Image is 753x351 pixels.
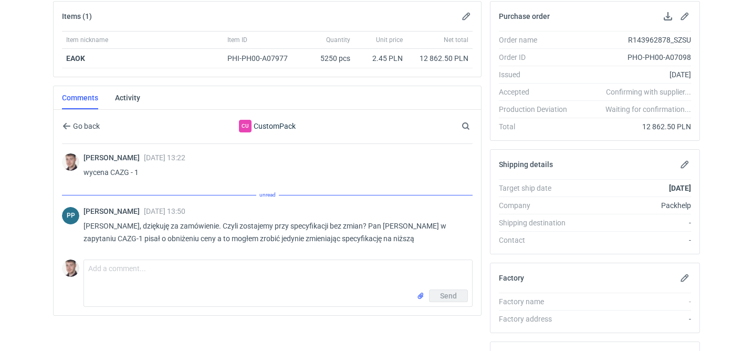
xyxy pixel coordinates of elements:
button: Go back [62,120,100,132]
p: [PERSON_NAME], dziękuję za zamówienie. Czyli zostajemy przy specyfikacji bez zmian? Pan [PERSON_N... [83,220,464,245]
a: Activity [115,86,140,109]
div: Packhelp [576,200,691,211]
div: Accepted [499,87,576,97]
div: Target ship date [499,183,576,193]
div: [DATE] [576,69,691,80]
div: PHO-PH00-A07098 [576,52,691,63]
div: 5250 pcs [302,49,354,68]
input: Search [459,120,493,132]
span: Unit price [376,36,403,44]
button: Edit purchase order [678,10,691,23]
span: Net total [444,36,468,44]
span: unread [256,189,279,201]
span: Go back [71,122,100,130]
div: Issued [499,69,576,80]
h2: Purchase order [499,12,550,20]
img: Maciej Sikora [62,153,79,171]
div: Total [499,121,576,132]
div: - [576,218,691,228]
strong: [DATE] [669,184,691,192]
div: - [576,314,691,324]
div: PHI-PH00-A07977 [227,53,298,64]
span: Send [440,292,457,300]
figcaption: PP [62,207,79,224]
div: Paweł Puch [62,207,79,224]
button: Edit shipping details [678,158,691,171]
span: [PERSON_NAME] [83,207,144,215]
a: EAOK [66,54,85,63]
button: Edit factory details [678,272,691,284]
span: [PERSON_NAME] [83,153,144,162]
button: Download PO [662,10,674,23]
div: 2.45 PLN [359,53,403,64]
span: Item nickname [66,36,108,44]
a: Comments [62,86,98,109]
div: Factory name [499,296,576,307]
p: wycena CAZG - 1 [83,166,464,179]
div: CustomPack [239,120,252,132]
div: 12 862.50 PLN [576,121,691,132]
button: Edit items [460,10,473,23]
div: - [576,296,691,307]
div: Company [499,200,576,211]
em: Waiting for confirmation... [605,104,691,115]
div: CustomPack [181,120,353,132]
span: Quantity [326,36,350,44]
img: Maciej Sikora [62,260,79,277]
div: - [576,235,691,245]
div: Production Deviation [499,104,576,115]
button: Send [429,290,468,302]
span: Item ID [227,36,247,44]
em: Confirming with supplier... [606,88,691,96]
div: R143962878_SZSU [576,35,691,45]
div: Order name [499,35,576,45]
span: [DATE] 13:22 [144,153,185,162]
div: 12 862.50 PLN [411,53,468,64]
div: Contact [499,235,576,245]
span: [DATE] 13:50 [144,207,185,215]
h2: Shipping details [499,160,553,169]
figcaption: Cu [239,120,252,132]
div: Order ID [499,52,576,63]
h2: Factory [499,274,524,282]
h2: Items (1) [62,12,92,20]
div: Shipping destination [499,218,576,228]
div: Factory address [499,314,576,324]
